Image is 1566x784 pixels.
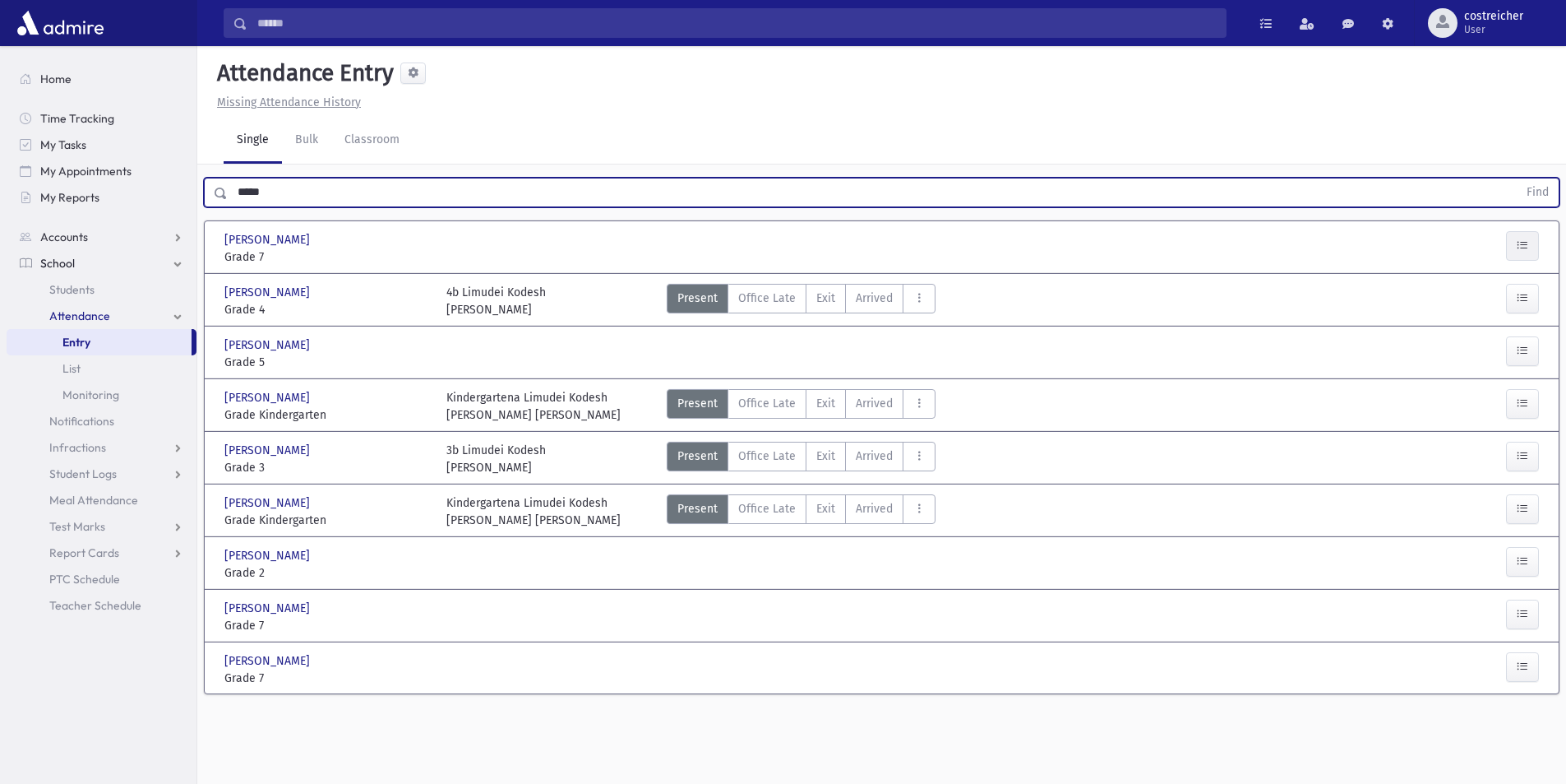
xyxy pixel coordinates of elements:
[7,355,196,382] a: List
[856,448,893,465] span: Arrived
[49,598,141,613] span: Teacher Schedule
[667,389,935,424] div: AttTypes
[224,564,430,582] span: Grade 2
[677,290,718,307] span: Present
[40,137,86,152] span: My Tasks
[856,395,893,412] span: Arrived
[7,461,196,487] a: Student Logs
[677,500,718,517] span: Present
[282,118,331,164] a: Bulk
[62,335,90,350] span: Entry
[49,519,105,534] span: Test Marks
[738,290,796,307] span: Office Late
[210,95,361,109] a: Missing Attendance History
[49,545,119,560] span: Report Cards
[224,617,430,634] span: Grade 7
[40,190,99,205] span: My Reports
[224,459,430,476] span: Grade 3
[40,111,114,126] span: Time Tracking
[816,395,835,412] span: Exit
[49,466,117,481] span: Student Logs
[446,389,621,424] div: Kindergartena Limudei Kodesh [PERSON_NAME] [PERSON_NAME]
[49,308,110,323] span: Attendance
[667,494,935,529] div: AttTypes
[7,592,196,619] a: Teacher Schedule
[7,513,196,540] a: Test Marks
[224,512,430,529] span: Grade Kindergarten
[62,361,81,376] span: List
[40,164,132,179] span: My Appointments
[7,66,196,92] a: Home
[40,256,75,271] span: School
[217,95,361,109] u: Missing Attendance History
[446,442,546,476] div: 3b Limudei Kodesh [PERSON_NAME]
[1464,10,1523,23] span: costreicher
[40,72,72,86] span: Home
[738,500,796,517] span: Office Late
[62,387,119,402] span: Monitoring
[224,389,313,406] span: [PERSON_NAME]
[7,184,196,211] a: My Reports
[49,282,95,297] span: Students
[738,448,796,465] span: Office Late
[49,493,138,508] span: Meal Attendance
[224,670,430,687] span: Grade 7
[210,59,394,87] h5: Attendance Entry
[816,448,835,465] span: Exit
[49,572,120,587] span: PTC Schedule
[7,158,196,184] a: My Appointments
[816,500,835,517] span: Exit
[1464,23,1523,36] span: User
[224,406,430,424] span: Grade Kindergarten
[7,224,196,250] a: Accounts
[13,7,108,39] img: AdmirePro
[1517,179,1559,206] button: Find
[224,118,282,164] a: Single
[856,290,893,307] span: Arrived
[224,547,313,564] span: [PERSON_NAME]
[7,250,196,276] a: School
[224,354,430,371] span: Grade 5
[677,395,718,412] span: Present
[7,434,196,461] a: Infractions
[667,284,935,318] div: AttTypes
[224,442,313,459] span: [PERSON_NAME]
[7,487,196,513] a: Meal Attendance
[7,329,192,355] a: Entry
[856,500,893,517] span: Arrived
[224,231,313,248] span: [PERSON_NAME]
[224,284,313,301] span: [PERSON_NAME]
[40,230,88,244] span: Accounts
[224,248,430,266] span: Grade 7
[224,652,313,670] span: [PERSON_NAME]
[7,566,196,592] a: PTC Schedule
[7,276,196,303] a: Students
[49,414,114,429] span: Notifications
[49,440,106,455] span: Infractions
[7,540,196,566] a: Report Cards
[7,382,196,408] a: Monitoring
[7,105,196,132] a: Time Tracking
[446,494,621,529] div: Kindergartena Limudei Kodesh [PERSON_NAME] [PERSON_NAME]
[224,336,313,354] span: [PERSON_NAME]
[7,132,196,158] a: My Tasks
[224,600,313,617] span: [PERSON_NAME]
[667,442,935,476] div: AttTypes
[331,118,413,164] a: Classroom
[816,290,835,307] span: Exit
[738,395,796,412] span: Office Late
[224,494,313,512] span: [PERSON_NAME]
[7,408,196,434] a: Notifications
[7,303,196,329] a: Attendance
[677,448,718,465] span: Present
[247,8,1226,38] input: Search
[224,301,430,318] span: Grade 4
[446,284,546,318] div: 4b Limudei Kodesh [PERSON_NAME]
